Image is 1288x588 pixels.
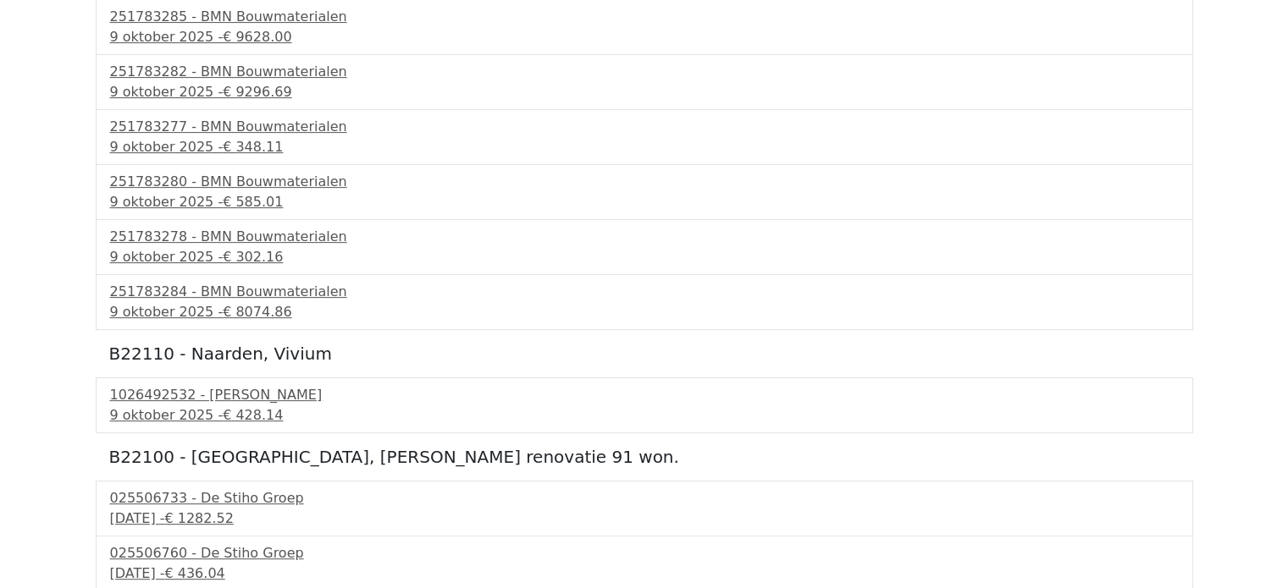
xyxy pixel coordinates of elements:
[110,302,1179,322] div: 9 oktober 2025 -
[110,62,1179,102] a: 251783282 - BMN Bouwmaterialen9 oktober 2025 -€ 9296.69
[223,304,291,320] span: € 8074.86
[110,488,1179,529] a: 025506733 - De Stiho Groep[DATE] -€ 1282.52
[110,282,1179,302] div: 251783284 - BMN Bouwmaterialen
[223,139,283,155] span: € 348.11
[110,192,1179,212] div: 9 oktober 2025 -
[110,247,1179,267] div: 9 oktober 2025 -
[223,194,283,210] span: € 585.01
[110,543,1179,584] a: 025506760 - De Stiho Groep[DATE] -€ 436.04
[109,447,1180,467] h5: B22100 - [GEOGRAPHIC_DATA], [PERSON_NAME] renovatie 91 won.
[110,117,1179,157] a: 251783277 - BMN Bouwmaterialen9 oktober 2025 -€ 348.11
[110,227,1179,247] div: 251783278 - BMN Bouwmaterialen
[110,172,1179,192] div: 251783280 - BMN Bouwmaterialen
[110,385,1179,405] div: 1026492532 - [PERSON_NAME]
[223,84,291,100] span: € 9296.69
[110,82,1179,102] div: 9 oktober 2025 -
[164,510,233,526] span: € 1282.52
[223,29,291,45] span: € 9628.00
[110,385,1179,426] a: 1026492532 - [PERSON_NAME]9 oktober 2025 -€ 428.14
[110,27,1179,47] div: 9 oktober 2025 -
[110,117,1179,137] div: 251783277 - BMN Bouwmaterialen
[110,563,1179,584] div: [DATE] -
[110,172,1179,212] a: 251783280 - BMN Bouwmaterialen9 oktober 2025 -€ 585.01
[223,249,283,265] span: € 302.16
[110,405,1179,426] div: 9 oktober 2025 -
[110,543,1179,563] div: 025506760 - De Stiho Groep
[109,343,1180,364] h5: B22110 - Naarden, Vivium
[223,407,283,423] span: € 428.14
[110,7,1179,27] div: 251783285 - BMN Bouwmaterialen
[110,7,1179,47] a: 251783285 - BMN Bouwmaterialen9 oktober 2025 -€ 9628.00
[110,137,1179,157] div: 9 oktober 2025 -
[110,227,1179,267] a: 251783278 - BMN Bouwmaterialen9 oktober 2025 -€ 302.16
[110,508,1179,529] div: [DATE] -
[164,565,224,581] span: € 436.04
[110,62,1179,82] div: 251783282 - BMN Bouwmaterialen
[110,282,1179,322] a: 251783284 - BMN Bouwmaterialen9 oktober 2025 -€ 8074.86
[110,488,1179,508] div: 025506733 - De Stiho Groep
